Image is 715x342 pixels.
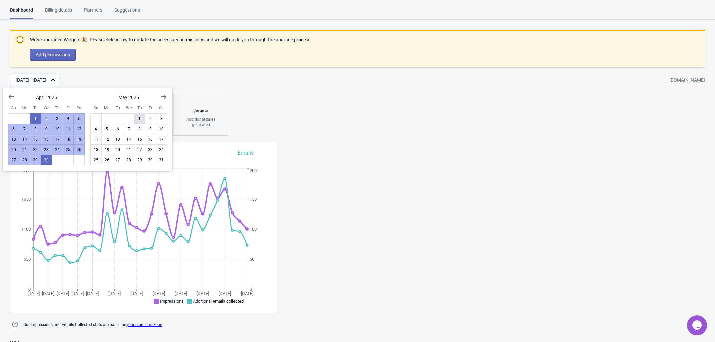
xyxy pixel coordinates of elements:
[123,134,134,145] button: May 14 2025
[16,77,46,84] div: [DATE] - [DATE]
[90,134,102,145] button: May 11 2025
[45,7,72,18] div: Billing details
[250,227,257,232] tspan: 100
[112,144,123,155] button: May 20 2025
[250,197,257,202] tspan: 150
[90,155,102,165] button: May 25 2025
[123,102,134,114] div: Wednesday
[90,124,102,134] button: May 4 2025
[156,124,167,134] button: May 10 2025
[63,113,74,124] button: April 4 2025
[63,134,74,145] button: April 18 2025
[5,91,17,103] button: Show previous month, March 2025
[193,299,244,304] span: Additional emails collected
[52,134,63,145] button: April 17 2025
[250,287,252,292] tspan: 0
[250,257,254,262] tspan: 50
[134,113,145,124] button: May 1 2025
[8,144,19,155] button: April 20 2025
[21,227,31,232] tspan: 1100
[30,134,41,145] button: April 15 2025
[8,155,19,165] button: April 27 2025
[21,197,31,202] tspan: 1650
[71,291,84,296] tspan: [DATE]
[63,102,74,114] div: Friday
[30,36,312,43] p: We’ve upgraded Widgets 🎉. Please click bellow to update the necessary permissions and we will gui...
[126,322,162,327] a: your store timezone
[28,287,31,292] tspan: 0
[160,299,184,304] span: Impressions
[134,155,145,165] button: May 29 2025
[63,124,74,134] button: April 11 2025
[101,102,113,114] div: Monday
[52,113,63,124] button: April 3 2025
[101,144,113,155] button: May 19 2025
[90,102,102,114] div: Sunday
[8,124,19,134] button: April 6 2025
[10,319,20,329] img: help.png
[41,155,52,165] button: April 30 2025
[41,144,52,155] button: April 23 2025
[19,124,30,134] button: April 7 2025
[114,7,140,18] div: Suggestions
[175,291,187,296] tspan: [DATE]
[145,102,156,114] div: Friday
[123,155,134,165] button: May 28 2025
[134,124,145,134] button: May 8 2025
[123,144,134,155] button: May 21 2025
[145,134,156,145] button: May 16 2025
[52,144,63,155] button: April 24 2025
[180,106,221,117] div: $ 19349.70
[145,144,156,155] button: May 23 2025
[63,144,74,155] button: April 25 2025
[123,124,134,134] button: May 7 2025
[669,74,705,86] div: [DOMAIN_NAME]
[112,134,123,145] button: May 13 2025
[86,291,99,296] tspan: [DATE]
[27,291,40,296] tspan: [DATE]
[30,155,41,165] button: April 29 2025
[101,134,113,145] button: May 12 2025
[52,124,63,134] button: April 10 2025
[73,113,85,124] button: April 5 2025
[41,134,52,145] button: April 16 2025
[101,124,113,134] button: May 5 2025
[219,291,231,296] tspan: [DATE]
[145,124,156,134] button: May 9 2025
[112,155,123,165] button: May 27 2025
[57,291,69,296] tspan: [DATE]
[73,102,85,114] div: Saturday
[8,102,19,114] div: Sunday
[19,102,30,114] div: Monday
[241,291,253,296] tspan: [DATE]
[73,124,85,134] button: April 12 2025
[90,144,102,155] button: May 18 2025
[41,124,52,134] button: April 9 2025
[156,113,167,124] button: May 3 2025
[30,144,41,155] button: April 22 2025
[156,155,167,165] button: May 31 2025
[134,102,145,114] div: Thursday
[30,102,41,114] div: Tuesday
[180,117,221,127] div: Additional sales generated
[41,113,52,124] button: April 2 2025
[134,134,145,145] button: May 15 2025
[73,144,85,155] button: April 26 2025
[36,52,70,57] span: Add permissions
[19,134,30,145] button: April 14 2025
[112,102,123,114] div: Tuesday
[108,291,121,296] tspan: [DATE]
[19,155,30,165] button: April 28 2025
[130,291,143,296] tspan: [DATE]
[84,7,102,18] div: Partners
[156,134,167,145] button: May 17 2025
[145,155,156,165] button: May 30 2025
[101,155,113,165] button: May 26 2025
[134,144,145,155] button: May 22 2025
[687,315,708,335] iframe: chat widget
[52,102,63,114] div: Thursday
[156,102,167,114] div: Saturday
[156,144,167,155] button: May 24 2025
[10,7,33,19] div: Dashboard
[30,124,41,134] button: April 8 2025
